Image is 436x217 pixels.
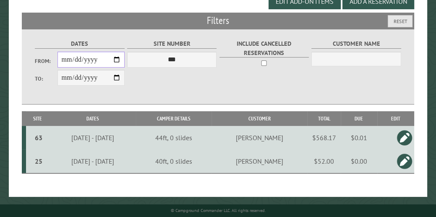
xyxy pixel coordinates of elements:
[211,111,307,126] th: Customer
[341,126,377,149] td: $0.01
[35,57,57,65] label: From:
[307,111,341,126] th: Total
[307,126,341,149] td: $568.17
[219,39,309,58] label: Include Cancelled Reservations
[171,208,266,213] small: © Campground Commander LLC. All rights reserved.
[136,126,211,149] td: 44ft, 0 slides
[377,111,414,126] th: Edit
[22,13,414,29] h2: Filters
[388,15,413,27] button: Reset
[307,149,341,173] td: $52.00
[311,39,401,49] label: Customer Name
[29,133,48,142] div: 63
[341,111,377,126] th: Due
[136,111,211,126] th: Camper Details
[26,111,50,126] th: Site
[51,133,135,142] div: [DATE] - [DATE]
[50,111,136,126] th: Dates
[51,157,135,165] div: [DATE] - [DATE]
[211,126,307,149] td: [PERSON_NAME]
[341,149,377,173] td: $0.00
[211,149,307,173] td: [PERSON_NAME]
[29,157,48,165] div: 25
[127,39,217,49] label: Site Number
[35,39,124,49] label: Dates
[136,149,211,173] td: 40ft, 0 slides
[35,75,57,83] label: To:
